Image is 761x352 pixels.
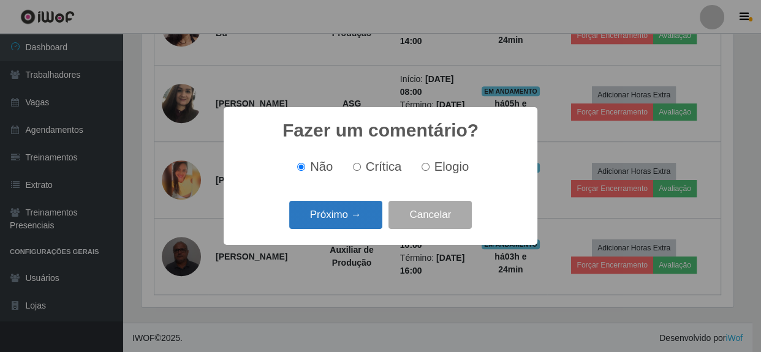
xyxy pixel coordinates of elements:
input: Não [297,163,305,171]
input: Crítica [353,163,361,171]
input: Elogio [422,163,430,171]
span: Crítica [366,160,402,173]
h2: Fazer um comentário? [282,119,479,141]
span: Elogio [434,160,469,173]
button: Próximo → [289,201,382,230]
span: Não [310,160,333,173]
button: Cancelar [388,201,472,230]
